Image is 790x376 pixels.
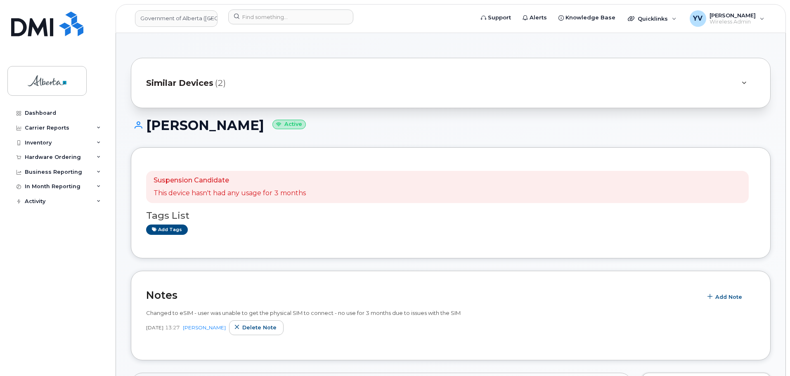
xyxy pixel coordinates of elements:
[154,189,306,198] p: This device hasn't had any usage for 3 months
[242,324,277,331] span: Delete note
[702,289,749,304] button: Add Note
[146,210,755,221] h3: Tags List
[131,118,771,132] h1: [PERSON_NAME]
[146,289,698,301] h2: Notes
[146,225,188,235] a: Add tags
[272,120,306,129] small: Active
[165,324,180,331] span: 13:27
[146,324,163,331] span: [DATE]
[146,77,213,89] span: Similar Devices
[215,77,226,89] span: (2)
[146,310,461,316] span: Changed to eSIM - user was unable to get the physical SIM to connect - no use for 3 months due to...
[154,176,306,185] p: Suspension Candidate
[229,320,284,335] button: Delete note
[183,324,226,331] a: [PERSON_NAME]
[715,293,742,301] span: Add Note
